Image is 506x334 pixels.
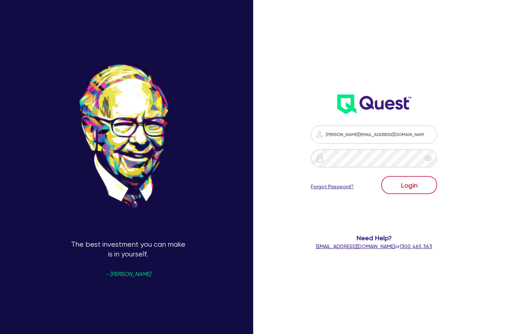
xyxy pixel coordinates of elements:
[311,183,354,190] a: Forgot Password?
[316,243,395,249] a: [EMAIL_ADDRESS][DOMAIN_NAME]
[106,272,151,277] span: - [PERSON_NAME]
[381,176,437,194] button: Login
[424,155,432,162] span: eye
[400,243,432,249] tcxspan: Call 1300 465 363 via 3CX
[311,126,437,144] input: Email address
[316,243,432,249] span: or
[316,154,324,163] img: icon-password
[309,233,439,243] span: Need Help?
[315,130,324,139] img: icon-password
[337,95,411,114] img: wH2k97JdezQIQAAAABJRU5ErkJggg==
